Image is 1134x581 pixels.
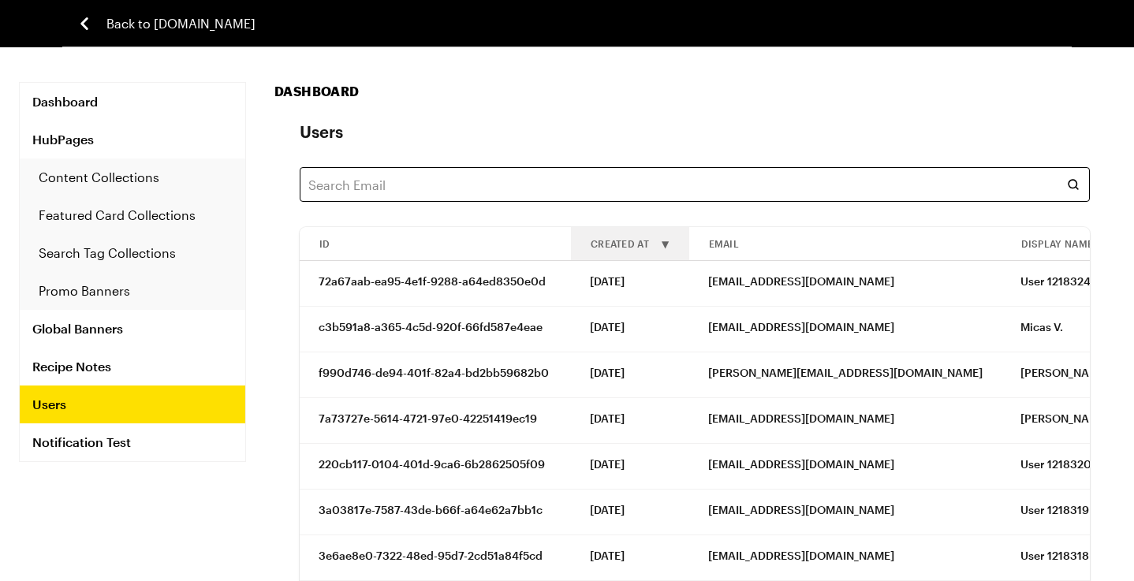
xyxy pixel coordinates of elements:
span: c3b591a8-a365-4c5d-920f-66fd587e4eae [319,319,543,335]
span: 72a67aab-ea95-4e1f-9288-a64ed8350e0d [319,274,546,289]
span: Micas V. [1020,319,1063,335]
span: [EMAIL_ADDRESS][DOMAIN_NAME] [708,548,894,564]
span: 3e6ae8e0-7322-48ed-95d7-2cd51a84f5cd [319,548,543,564]
span: 7a73727e-5614-4721-97e0-42251419ec19 [319,411,537,426]
a: Promo Banners [20,272,245,310]
a: Featured Card Collections [20,196,245,234]
span: [PERSON_NAME] [1020,411,1109,426]
span: [DATE] [590,548,625,564]
span: User 1218320 [1020,456,1091,472]
span: [DATE] [590,274,625,289]
a: Notification Test [20,423,245,461]
a: HubPages [20,121,245,158]
span: Back to [DOMAIN_NAME] [106,14,256,33]
a: Users [20,385,245,423]
button: Created At▼ [572,228,688,259]
input: Search Email [300,167,1090,202]
h1: Dashboard [274,82,1115,101]
span: f990d746-de94-401f-82a4-bd2bb59682b0 [319,365,549,381]
span: [EMAIL_ADDRESS][DOMAIN_NAME] [708,411,894,426]
button: Email [690,228,1001,259]
span: [PERSON_NAME] [1020,365,1109,381]
span: [DATE] [590,411,625,426]
span: [DATE] [590,319,625,335]
span: [DATE] [590,502,625,518]
span: 220cb117-0104-401d-9ca6-6b2862505f09 [319,456,545,472]
span: 3a03817e-7587-43de-b66f-a64e62a7bb1c [319,502,543,518]
span: [DATE] [590,365,625,381]
span: [EMAIL_ADDRESS][DOMAIN_NAME] [708,319,894,335]
span: ▼ [662,237,670,250]
span: [EMAIL_ADDRESS][DOMAIN_NAME] [708,456,894,472]
p: Users [300,120,1090,142]
a: Global Banners [20,310,245,348]
a: Recipe Notes [20,348,245,385]
span: User 1218318 [1020,548,1089,564]
span: [EMAIL_ADDRESS][DOMAIN_NAME] [708,502,894,518]
div: Display Name [1002,228,1127,259]
a: Dashboard [20,83,245,121]
div: ID [300,228,570,259]
span: User 1218324 [1020,274,1091,289]
span: [EMAIL_ADDRESS][DOMAIN_NAME] [708,274,894,289]
a: Search Tag Collections [20,234,245,272]
span: [DATE] [590,456,625,472]
a: Content Collections [20,158,245,196]
span: User 1218319 [1020,502,1089,518]
span: [PERSON_NAME][EMAIL_ADDRESS][DOMAIN_NAME] [708,365,983,381]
